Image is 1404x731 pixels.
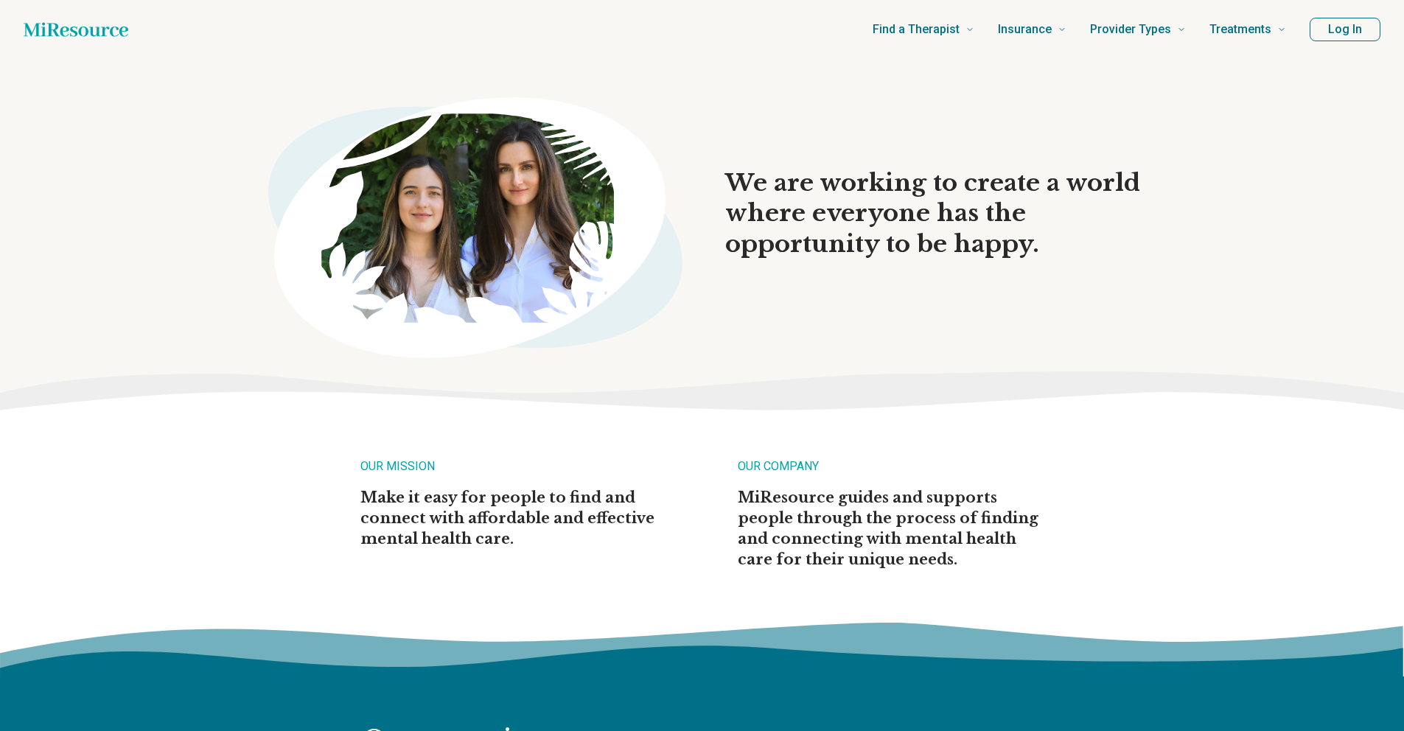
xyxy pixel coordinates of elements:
[1310,18,1380,41] button: Log In
[873,19,960,40] span: Find a Therapist
[738,487,1044,570] p: MiResource guides and supports people through the process of finding and connecting with mental h...
[998,19,1052,40] span: Insurance
[360,487,667,549] p: Make it easy for people to find and connect with affordable and effective mental health care.
[1090,19,1171,40] span: Provider Types
[360,458,667,487] h2: OUR MISSION
[1209,19,1271,40] span: Treatments
[24,15,128,44] a: Home page
[725,168,1162,260] h1: We are working to create a world where everyone has the opportunity to be happy.
[738,458,1044,487] h2: OUR COMPANY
